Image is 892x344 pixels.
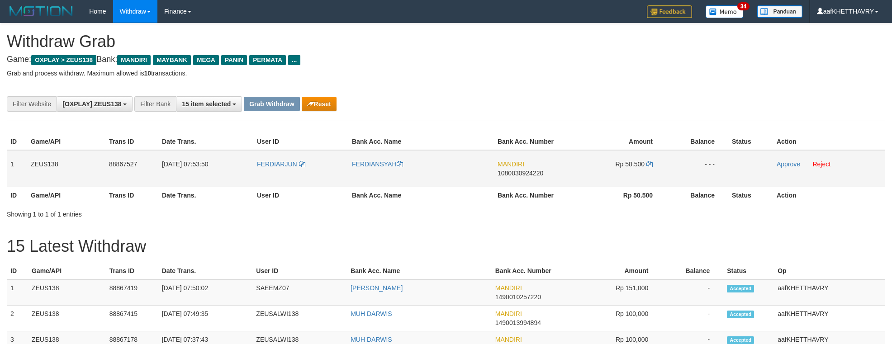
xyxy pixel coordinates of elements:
[244,97,299,111] button: Grab Withdraw
[158,187,253,203] th: Date Trans.
[348,187,494,203] th: Bank Acc. Name
[253,187,348,203] th: User ID
[7,237,885,255] h1: 15 Latest Withdraw
[351,310,392,317] a: MUH DARWIS
[288,55,300,65] span: ...
[302,97,337,111] button: Reset
[495,293,541,301] span: Copy 1490010257220 to clipboard
[351,284,403,292] a: [PERSON_NAME]
[773,133,885,150] th: Action
[158,279,253,306] td: [DATE] 07:50:02
[570,263,662,279] th: Amount
[193,55,219,65] span: MEGA
[498,170,543,177] span: Copy 1080030924220 to clipboard
[252,279,347,306] td: SAEEMZ07
[7,306,28,331] td: 2
[158,133,253,150] th: Date Trans.
[144,70,151,77] strong: 10
[31,55,96,65] span: OXPLAY > ZEUS138
[7,187,27,203] th: ID
[728,187,773,203] th: Status
[348,133,494,150] th: Bank Acc. Name
[153,55,191,65] span: MAYBANK
[727,285,754,292] span: Accepted
[257,160,305,168] a: FERDIARJUN
[812,160,830,168] a: Reject
[257,160,297,168] span: FERDIARJUN
[7,206,365,219] div: Showing 1 to 1 of 1 entries
[7,69,885,78] p: Grab and process withdraw. Maximum allowed is transactions.
[662,279,723,306] td: -
[176,96,242,112] button: 15 item selected
[106,279,158,306] td: 88867419
[249,55,286,65] span: PERMATA
[27,133,105,150] th: Game/API
[646,160,653,168] a: Copy 50500 to clipboard
[158,306,253,331] td: [DATE] 07:49:35
[706,5,744,18] img: Button%20Memo.svg
[666,150,728,187] td: - - -
[727,336,754,344] span: Accepted
[570,279,662,306] td: Rp 151,000
[647,5,692,18] img: Feedback.jpg
[7,133,27,150] th: ID
[573,187,666,203] th: Rp 50.500
[495,319,541,326] span: Copy 1490013994894 to clipboard
[495,310,522,317] span: MANDIRI
[666,187,728,203] th: Balance
[117,55,151,65] span: MANDIRI
[105,187,158,203] th: Trans ID
[573,133,666,150] th: Amount
[28,306,106,331] td: ZEUS138
[7,55,885,64] h4: Game: Bank:
[253,133,348,150] th: User ID
[774,306,885,331] td: aafKHETTHAVRY
[494,133,573,150] th: Bank Acc. Number
[221,55,247,65] span: PANIN
[7,33,885,51] h1: Withdraw Grab
[570,306,662,331] td: Rp 100,000
[252,306,347,331] td: ZEUSALWI138
[774,263,885,279] th: Op
[62,100,121,108] span: [OXPLAY] ZEUS138
[28,263,106,279] th: Game/API
[7,150,27,187] td: 1
[757,5,802,18] img: panduan.png
[134,96,176,112] div: Filter Bank
[7,263,28,279] th: ID
[105,133,158,150] th: Trans ID
[773,187,885,203] th: Action
[723,263,774,279] th: Status
[774,279,885,306] td: aafKHETTHAVRY
[7,96,57,112] div: Filter Website
[28,279,106,306] td: ZEUS138
[106,263,158,279] th: Trans ID
[57,96,133,112] button: [OXPLAY] ZEUS138
[494,187,573,203] th: Bank Acc. Number
[351,336,392,343] a: MUH DARWIS
[492,263,570,279] th: Bank Acc. Number
[27,150,105,187] td: ZEUS138
[7,5,76,18] img: MOTION_logo.png
[106,306,158,331] td: 88867415
[7,279,28,306] td: 1
[158,263,253,279] th: Date Trans.
[777,160,800,168] a: Approve
[252,263,347,279] th: User ID
[352,160,403,168] a: FERDIANSYAH
[495,336,522,343] span: MANDIRI
[495,284,522,292] span: MANDIRI
[662,263,723,279] th: Balance
[616,160,645,168] span: Rp 50.500
[182,100,231,108] span: 15 item selected
[727,311,754,318] span: Accepted
[666,133,728,150] th: Balance
[662,306,723,331] td: -
[27,187,105,203] th: Game/API
[498,160,524,168] span: MANDIRI
[737,2,750,10] span: 34
[728,133,773,150] th: Status
[162,160,208,168] span: [DATE] 07:53:50
[347,263,492,279] th: Bank Acc. Name
[109,160,137,168] span: 88867527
